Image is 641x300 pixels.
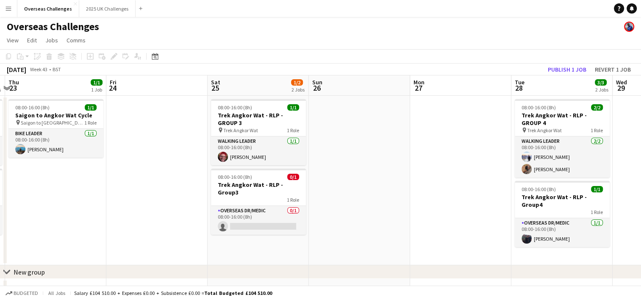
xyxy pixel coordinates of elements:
[27,36,37,44] span: Edit
[7,20,99,33] h1: Overseas Challenges
[4,289,39,298] button: Budgeted
[45,36,58,44] span: Jobs
[544,64,590,75] button: Publish 1 job
[3,35,22,46] a: View
[17,0,79,17] button: Overseas Challenges
[67,36,86,44] span: Comms
[14,290,38,296] span: Budgeted
[28,66,49,72] span: Week 43
[63,35,89,46] a: Comms
[53,66,61,72] div: BST
[591,64,634,75] button: Revert 1 job
[47,290,67,296] span: All jobs
[24,35,40,46] a: Edit
[42,35,61,46] a: Jobs
[14,268,45,276] div: New group
[79,0,136,17] button: 2025 UK Challenges
[204,290,272,296] span: Total Budgeted £104 510.00
[7,65,26,74] div: [DATE]
[74,290,272,296] div: Salary £104 510.00 + Expenses £0.00 + Subsistence £0.00 =
[7,36,19,44] span: View
[624,22,634,32] app-user-avatar: Andy Baker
